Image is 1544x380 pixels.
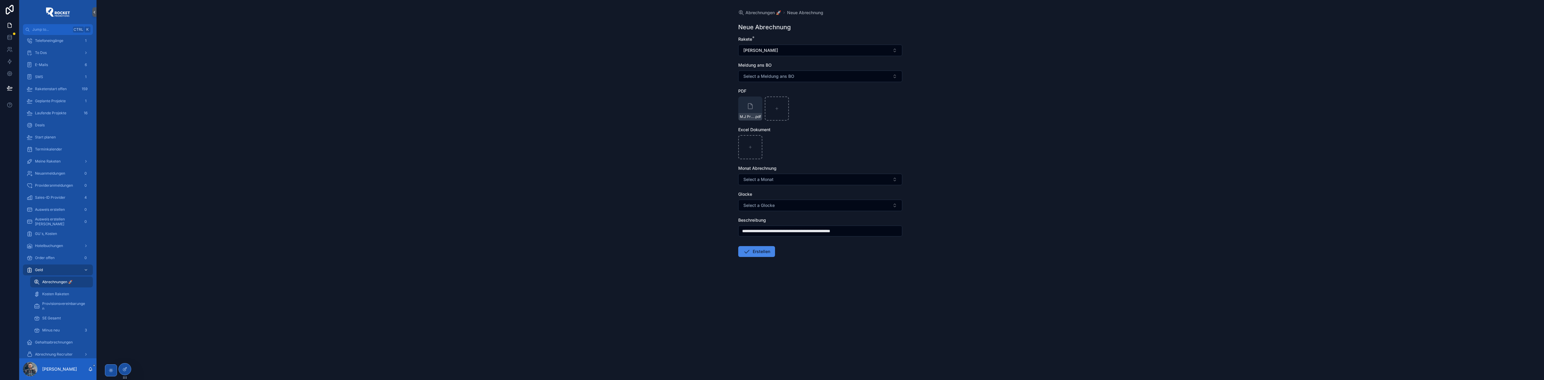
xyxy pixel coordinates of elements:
[42,292,69,296] span: Kosten Raketen
[738,45,902,56] button: Select Button
[35,217,80,226] span: Ausweis erstellen [PERSON_NAME]
[23,84,93,94] a: Raketenstart offen159
[42,316,61,321] span: SE Gesamt
[35,195,65,200] span: Sales-ID Provider
[30,301,93,312] a: Provisionsvereinbarungen
[23,108,93,119] a: Laufende Projekte16
[82,37,89,44] div: 1
[35,207,65,212] span: Ausweis erstellen
[35,38,63,43] span: Telefoneingänge
[35,243,63,248] span: Hotelbuchungen
[35,74,43,79] span: SMS
[35,123,45,128] span: Deals
[82,182,89,189] div: 0
[35,135,56,140] span: Start planen
[738,217,766,223] span: Beschreibung
[738,192,752,197] span: Glocke
[787,10,823,16] a: Neue Abrechnung
[42,301,87,311] span: Provisionsvereinbarungen
[30,325,93,336] a: Minus neu3
[23,59,93,70] a: E-Mails6
[23,24,93,35] button: Jump to...CtrlK
[35,268,43,272] span: Geld
[743,73,794,79] span: Select a Meldung ans BO
[743,176,774,182] span: Select a Monat
[23,180,93,191] a: Provideranmeldungen0
[35,111,66,116] span: Laufende Projekte
[743,47,778,53] span: [PERSON_NAME]
[35,183,73,188] span: Provideranmeldungen
[738,174,902,185] button: Select Button
[23,264,93,275] a: Geld
[42,328,60,333] span: Minus neu
[42,280,73,284] span: Abrechnungen 🚀
[82,206,89,213] div: 0
[755,114,761,119] span: .pdf
[35,231,57,236] span: GU´s, Kosten
[23,240,93,251] a: Hotelbuchungen
[35,352,73,357] span: Abrechnung Recruiter
[738,10,781,16] a: Abrechnungen 🚀
[42,366,77,372] p: [PERSON_NAME]
[23,349,93,360] a: Abrechnung Recruiter
[23,204,93,215] a: Ausweis erstellen0
[35,50,47,55] span: To Dos
[738,62,772,68] span: Meldung ans BO
[73,27,84,33] span: Ctrl
[30,313,93,324] a: SE Gesamt
[738,166,777,171] span: Monat Abrechnung
[23,96,93,106] a: Geplante Projekte1
[23,47,93,58] a: To Dos
[85,27,90,32] span: K
[743,202,775,208] span: Select a Glocke
[82,194,89,201] div: 4
[738,246,775,257] button: Erstellen
[23,192,93,203] a: Sales-ID Provider4
[23,156,93,167] a: Meine Raketen
[23,120,93,131] a: Deals
[82,73,89,81] div: 1
[738,23,791,31] h1: Neue Abrechnung
[46,7,70,17] img: App logo
[23,132,93,143] a: Start planen
[738,88,746,93] span: PDF
[35,255,55,260] span: Order offen
[738,127,770,132] span: Excel Dokument
[82,170,89,177] div: 0
[35,87,67,91] span: Raketenstart offen
[23,71,93,82] a: SMS1
[23,216,93,227] a: Ausweis erstellen [PERSON_NAME]0
[35,159,61,164] span: Meine Raketen
[35,99,66,103] span: Geplante Projekte
[35,62,48,67] span: E-Mails
[82,254,89,261] div: 0
[82,109,89,117] div: 16
[35,340,73,345] span: Gehaltsabrechnungen
[82,61,89,68] div: 6
[82,327,89,334] div: 3
[82,218,89,225] div: 0
[23,337,93,348] a: Gehaltsabrechnungen
[19,35,96,358] div: scrollable content
[80,85,89,93] div: 159
[23,144,93,155] a: Terminkalender
[738,200,902,211] button: Select Button
[738,36,752,42] span: Rakete
[23,35,93,46] a: Telefoneingänge1
[30,277,93,287] a: Abrechnungen 🚀
[32,27,71,32] span: Jump to...
[35,147,62,152] span: Terminkalender
[23,252,93,263] a: Order offen0
[30,289,93,299] a: Kosten Raketen
[23,228,93,239] a: GU´s, Kosten
[23,168,93,179] a: Neuanmeldungen0
[738,71,902,82] button: Select Button
[82,97,89,105] div: 1
[35,171,65,176] span: Neuanmeldungen
[740,114,755,119] span: M.J Promotion_GU-7481
[745,10,781,16] span: Abrechnungen 🚀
